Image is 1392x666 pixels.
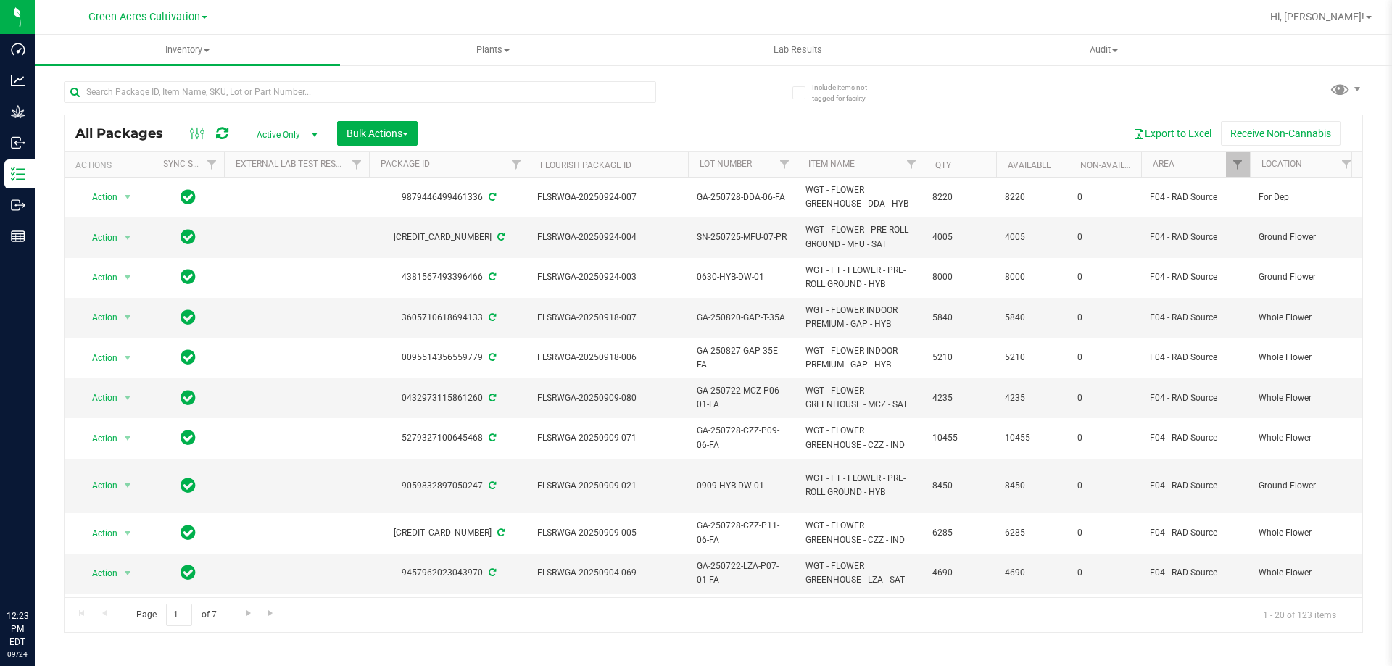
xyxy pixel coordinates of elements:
[697,559,788,587] span: GA-250722-LZA-P07-01-FA
[486,567,496,578] span: Sync from Compliance System
[486,433,496,443] span: Sync from Compliance System
[119,267,137,288] span: select
[79,307,118,328] span: Action
[11,73,25,88] inline-svg: Analytics
[1077,566,1132,580] span: 0
[79,475,118,496] span: Action
[645,35,950,65] a: Lab Results
[1008,160,1051,170] a: Available
[1259,191,1350,204] span: For Dep
[367,566,531,580] div: 9457962023043970
[119,187,137,207] span: select
[932,526,987,540] span: 6285
[537,351,679,365] span: FLSRWGA-20250918-006
[11,198,25,212] inline-svg: Outbound
[1150,270,1241,284] span: F04 - RAD Source
[1153,159,1174,169] a: Area
[181,523,196,543] span: In Sync
[1077,431,1132,445] span: 0
[1251,604,1348,625] span: 1 - 20 of 123 items
[367,270,531,284] div: 4381567493396466
[7,609,28,649] p: 12:23 PM EDT
[1259,230,1350,244] span: Ground Flower
[932,391,987,405] span: 4235
[367,431,531,445] div: 5279327100645468
[1335,152,1359,177] a: Filter
[1005,431,1060,445] span: 10455
[486,192,496,202] span: Sync from Compliance System
[1005,391,1060,405] span: 4235
[805,472,915,499] span: WGT - FT - FLOWER - PRE-ROLL GROUND - HYB
[166,604,192,626] input: 1
[805,384,915,412] span: WGT - FLOWER GREENHOUSE - MCZ - SAT
[1150,431,1241,445] span: F04 - RAD Source
[181,428,196,448] span: In Sync
[537,479,679,493] span: FLSRWGA-20250909-021
[805,304,915,331] span: WGT - FLOWER INDOOR PREMIUM - GAP - HYB
[1077,526,1132,540] span: 0
[537,431,679,445] span: FLSRWGA-20250909-071
[1005,191,1060,204] span: 8220
[79,187,118,207] span: Action
[495,232,505,242] span: Sync from Compliance System
[79,563,118,583] span: Action
[805,223,915,251] span: WGT - FLOWER - PRE-ROLL GROUND - MFU - SAT
[1077,479,1132,493] span: 0
[181,562,196,583] span: In Sync
[11,136,25,150] inline-svg: Inbound
[754,43,842,57] span: Lab Results
[367,479,531,493] div: 9059832897050247
[1150,526,1241,540] span: F04 - RAD Source
[181,347,196,367] span: In Sync
[1259,566,1350,580] span: Whole Flower
[537,566,679,580] span: FLSRWGA-20250904-069
[1150,391,1241,405] span: F04 - RAD Source
[35,43,340,57] span: Inventory
[367,391,531,405] div: 0432973115861260
[119,307,137,328] span: select
[11,104,25,119] inline-svg: Grow
[119,428,137,449] span: select
[1005,230,1060,244] span: 4005
[1005,526,1060,540] span: 6285
[805,264,915,291] span: WGT - FT - FLOWER - PRE-ROLL GROUND - HYB
[341,43,645,57] span: Plants
[537,311,679,325] span: FLSRWGA-20250918-007
[367,311,531,325] div: 3605710618694133
[486,393,496,403] span: Sync from Compliance System
[1077,191,1132,204] span: 0
[537,191,679,204] span: FLSRWGA-20250924-007
[163,159,219,169] a: Sync Status
[932,566,987,580] span: 4690
[932,311,987,325] span: 5840
[75,160,146,170] div: Actions
[200,152,224,177] a: Filter
[7,649,28,659] p: 09/24
[805,424,915,451] span: WGT - FLOWER GREENHOUSE - CZZ - IND
[1150,479,1241,493] span: F04 - RAD Source
[1150,230,1241,244] span: F04 - RAD Source
[119,563,137,583] span: select
[486,312,496,322] span: Sync from Compliance System
[537,230,679,244] span: FLSRWGA-20250924-004
[1005,566,1060,580] span: 4690
[805,559,915,587] span: WGT - FLOWER GREENHOUSE - LZA - SAT
[537,526,679,540] span: FLSRWGA-20250909-005
[119,523,137,544] span: select
[79,228,118,248] span: Action
[1259,270,1350,284] span: Ground Flower
[537,391,679,405] span: FLSRWGA-20250909-080
[1005,270,1060,284] span: 8000
[1005,351,1060,365] span: 5210
[697,311,788,325] span: GA-250820-GAP-T-35A
[381,159,430,169] a: Package ID
[812,82,884,104] span: Include items not tagged for facility
[1259,391,1350,405] span: Whole Flower
[367,191,531,204] div: 9879446499461336
[181,307,196,328] span: In Sync
[935,160,951,170] a: Qty
[486,272,496,282] span: Sync from Compliance System
[808,159,855,169] a: Item Name
[88,11,200,23] span: Green Acres Cultivation
[124,604,228,626] span: Page of 7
